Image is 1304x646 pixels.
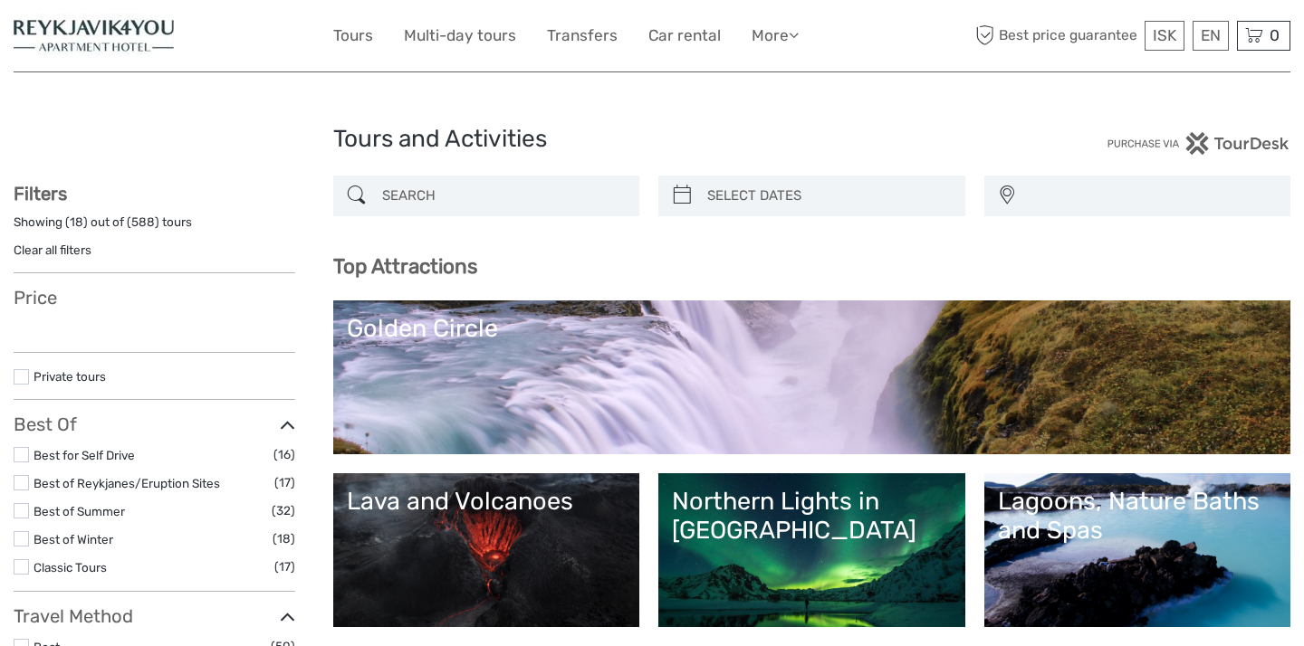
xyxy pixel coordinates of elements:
[131,214,155,231] label: 588
[648,23,721,49] a: Car rental
[34,448,135,462] a: Best for Self Drive
[34,369,106,384] a: Private tours
[14,605,295,627] h3: Travel Method
[333,23,373,49] a: Tours
[333,254,477,279] b: Top Attractions
[375,180,631,212] input: SEARCH
[14,242,91,257] a: Clear all filters
[273,528,295,549] span: (18)
[1107,132,1290,155] img: PurchaseViaTourDesk.png
[333,125,972,154] h1: Tours and Activities
[14,14,174,58] img: 6-361f32cd-14e7-48eb-9e68-625e5797bc9e_logo_small.jpg
[672,487,952,546] div: Northern Lights in [GEOGRAPHIC_DATA]
[347,314,1278,343] div: Golden Circle
[34,476,220,490] a: Best of Reykjanes/Eruption Sites
[14,214,295,242] div: Showing ( ) out of ( ) tours
[14,287,295,309] h3: Price
[70,214,83,231] label: 18
[672,487,952,613] a: Northern Lights in [GEOGRAPHIC_DATA]
[347,487,627,516] div: Lava and Volcanoes
[273,444,295,465] span: (16)
[347,314,1278,441] a: Golden Circle
[752,23,799,49] a: More
[1153,26,1176,44] span: ISK
[972,21,1141,51] span: Best price guarantee
[34,560,107,575] a: Classic Tours
[1267,26,1282,44] span: 0
[998,487,1278,546] div: Lagoons, Nature Baths and Spas
[272,500,295,521] span: (32)
[274,472,295,493] span: (17)
[700,180,956,212] input: SELECT DATES
[14,183,67,204] strong: Filters
[34,532,113,546] a: Best of Winter
[34,504,125,518] a: Best of Summer
[998,487,1278,613] a: Lagoons, Nature Baths and Spas
[347,487,627,613] a: Lava and Volcanoes
[404,23,516,49] a: Multi-day tours
[1193,21,1229,51] div: EN
[547,23,618,49] a: Transfers
[274,556,295,577] span: (17)
[14,413,295,435] h3: Best Of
